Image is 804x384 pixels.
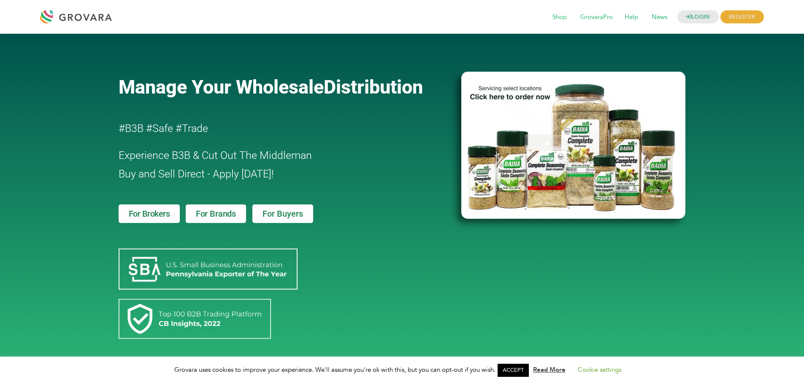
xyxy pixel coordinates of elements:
span: For Brokers [129,209,170,218]
h2: #B3B #Safe #Trade [119,119,413,138]
a: Manage Your WholesaleDistribution [119,76,448,98]
span: GrovaraPro [574,9,619,25]
span: Buy and Sell Direct - Apply [DATE]! [119,168,274,180]
a: ACCEPT [498,364,529,377]
span: Experience B3B & Cut Out The Middleman [119,149,312,161]
span: Distribution [324,76,423,98]
a: News [646,13,673,22]
span: REGISTER [720,11,764,24]
span: News [646,9,673,25]
a: For Brands [186,204,246,223]
span: Manage Your Wholesale [119,76,324,98]
span: Help [619,9,644,25]
a: LOGIN [677,11,719,24]
span: Grovara uses cookies to improve your experience. We'll assume you're ok with this, but you can op... [174,365,630,374]
a: Cookie settings [578,365,621,374]
a: For Brokers [119,204,180,223]
a: For Buyers [252,204,313,223]
span: For Brands [196,209,236,218]
a: Help [619,13,644,22]
a: GrovaraPro [574,13,619,22]
span: For Buyers [263,209,303,218]
span: Shop [547,9,573,25]
a: Read More [533,365,566,374]
a: Shop [547,13,573,22]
